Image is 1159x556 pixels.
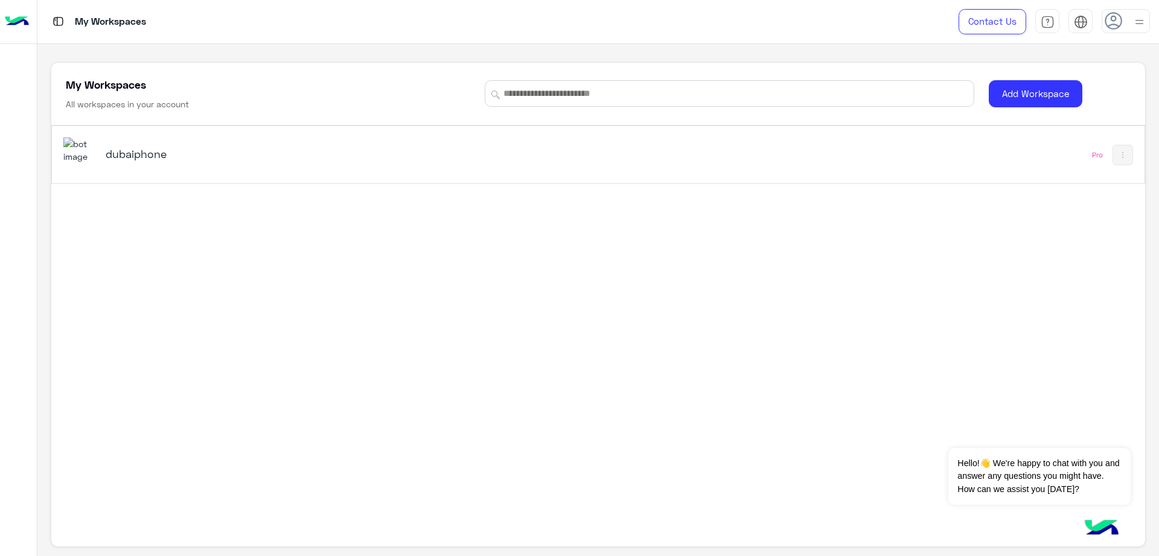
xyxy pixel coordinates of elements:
[66,98,189,110] h6: All workspaces in your account
[5,9,29,34] img: Logo
[75,14,146,30] p: My Workspaces
[1132,14,1147,30] img: profile
[1092,150,1103,160] div: Pro
[959,9,1026,34] a: Contact Us
[989,80,1082,107] button: Add Workspace
[66,77,146,92] h5: My Workspaces
[1081,508,1123,550] img: hulul-logo.png
[106,147,491,161] h5: dubaiphone
[1074,15,1088,29] img: tab
[51,14,66,29] img: tab
[1035,9,1059,34] a: tab
[948,448,1130,505] span: Hello!👋 We're happy to chat with you and answer any questions you might have. How can we assist y...
[63,137,96,163] img: 1403182699927242
[1041,15,1055,29] img: tab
